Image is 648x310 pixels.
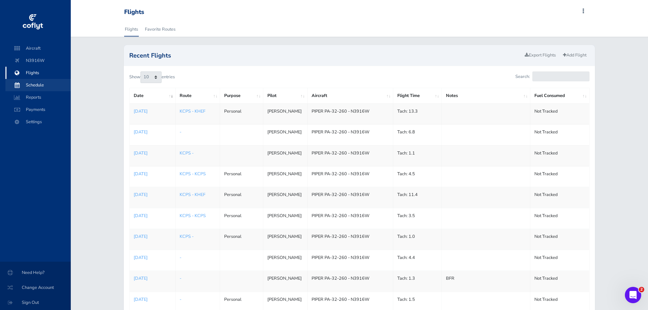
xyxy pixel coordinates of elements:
a: KCPS - KHEF [180,192,205,198]
td: PIPER PA-32-260 - N3916W [307,103,393,124]
a: [DATE] [134,233,171,240]
a: [DATE] [134,129,171,135]
a: KCPS - KCPS [180,213,206,219]
td: [PERSON_NAME] [263,271,307,292]
th: Pilot: activate to sort column ascending [263,88,307,103]
span: Schedule [12,79,64,91]
td: Personal [220,187,263,208]
a: [DATE] [134,254,171,261]
th: Purpose: activate to sort column ascending [220,88,263,103]
a: KCPS - KHEF [180,108,205,114]
a: [DATE] [134,170,171,177]
span: Flights [12,67,64,79]
td: PIPER PA-32-260 - N3916W [307,229,393,250]
td: Personal [220,229,263,250]
td: Tach: 1.3 [393,271,442,292]
td: PIPER PA-32-260 - N3916W [307,166,393,187]
td: [PERSON_NAME] [263,166,307,187]
span: Payments [12,103,64,116]
th: Route: activate to sort column ascending [176,88,220,103]
td: [PERSON_NAME] [263,187,307,208]
th: Date: activate to sort column ascending [130,88,176,103]
span: Need Help? [8,266,63,279]
th: Notes: activate to sort column ascending [442,88,530,103]
label: Search: [515,71,589,81]
td: PIPER PA-32-260 - N3916W [307,271,393,292]
td: Tach: 1.1 [393,145,442,166]
span: Change Account [8,281,63,294]
span: 2 [639,287,644,292]
a: [DATE] [134,108,171,115]
td: [PERSON_NAME] [263,145,307,166]
a: Export Flights [522,50,559,60]
div: Flights [124,9,144,16]
a: [DATE] [134,296,171,303]
span: Reports [12,91,64,103]
th: Aircraft: activate to sort column ascending [307,88,393,103]
a: - [180,255,181,261]
th: Flight Time: activate to sort column ascending [393,88,442,103]
td: BFR [442,271,530,292]
td: PIPER PA-32-260 - N3916W [307,145,393,166]
td: Not Tracked [530,250,589,271]
a: Flights [124,22,139,37]
td: Tach: 6.8 [393,125,442,145]
th: Fuel Consumed: activate to sort column ascending [530,88,589,103]
h2: Recent Flights [129,52,521,59]
td: [PERSON_NAME] [263,208,307,229]
td: Personal [220,103,263,124]
span: Settings [12,116,64,128]
td: Not Tracked [530,103,589,124]
td: [PERSON_NAME] [263,229,307,250]
td: PIPER PA-32-260 - N3916W [307,125,393,145]
select: Showentries [140,71,162,83]
a: KCPS - KCPS [180,171,206,177]
td: Not Tracked [530,229,589,250]
td: Personal [220,208,263,229]
td: PIPER PA-32-260 - N3916W [307,250,393,271]
a: KCPS - [180,150,194,156]
iframe: Intercom live chat [625,287,641,303]
a: Add Flight [560,50,589,60]
span: N3916W [12,54,64,67]
span: Aircraft [12,42,64,54]
td: Not Tracked [530,187,589,208]
td: PIPER PA-32-260 - N3916W [307,187,393,208]
img: coflyt logo [21,12,44,32]
a: [DATE] [134,212,171,219]
td: Tach: 4.4 [393,250,442,271]
td: Not Tracked [530,125,589,145]
a: - [180,296,181,303]
a: - [180,275,181,281]
a: [DATE] [134,150,171,157]
a: Favorite Routes [144,22,176,37]
a: [DATE] [134,191,171,198]
td: Not Tracked [530,271,589,292]
a: - [180,129,181,135]
td: Tach: 13.3 [393,103,442,124]
td: [PERSON_NAME] [263,125,307,145]
input: Search: [532,71,589,81]
td: Tach: 3.5 [393,208,442,229]
td: Tach: 11.4 [393,187,442,208]
td: Personal [220,166,263,187]
td: Not Tracked [530,166,589,187]
a: [DATE] [134,275,171,282]
td: [PERSON_NAME] [263,250,307,271]
span: Sign Out [8,296,63,309]
label: Show entries [129,71,175,83]
td: PIPER PA-32-260 - N3916W [307,208,393,229]
a: KCPS - [180,233,194,240]
td: [PERSON_NAME] [263,103,307,124]
td: Not Tracked [530,145,589,166]
td: Tach: 4.5 [393,166,442,187]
